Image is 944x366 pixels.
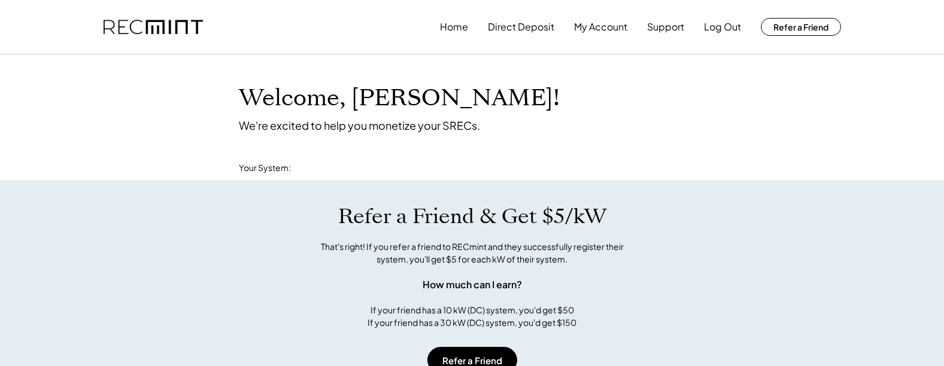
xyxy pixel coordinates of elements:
[338,204,606,229] h1: Refer a Friend & Get $5/kW
[647,15,684,39] button: Support
[308,240,637,266] div: That's right! If you refer a friend to RECmint and they successfully register their system, you'l...
[440,15,468,39] button: Home
[574,15,627,39] button: My Account
[104,20,203,35] img: recmint-logotype%403x.png
[423,277,522,292] div: How much can I earn?
[239,84,560,112] h1: Welcome, [PERSON_NAME]!
[761,18,841,36] button: Refer a Friend
[368,304,576,329] div: If your friend has a 10 kW (DC) system, you'd get $50 If your friend has a 30 kW (DC) system, you...
[239,118,480,132] div: We're excited to help you monetize your SRECs.
[488,15,554,39] button: Direct Deposit
[704,15,741,39] button: Log Out
[239,162,291,174] div: Your System:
